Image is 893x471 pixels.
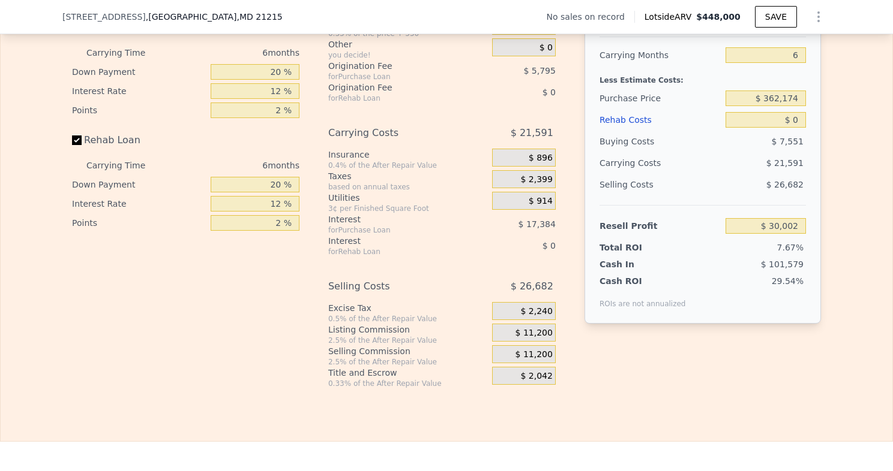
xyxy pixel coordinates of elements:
div: for Rehab Loan [328,247,462,256]
span: $ 21,591 [766,158,804,168]
div: Rehab Costs [600,109,721,131]
div: Buying Costs [600,131,721,152]
div: Excise Tax [328,302,487,314]
span: Lotside ARV [645,11,696,23]
div: Carrying Months [600,44,721,66]
div: Taxes [328,170,487,182]
span: $ 0 [540,43,553,53]
div: Interest Rate [72,81,206,101]
div: Title and Escrow [328,367,487,379]
span: $ 2,042 [520,371,552,382]
div: Carrying Time [86,43,164,62]
div: 2.5% of the After Repair Value [328,336,487,345]
span: $448,000 [696,12,741,22]
div: 6 months [169,156,299,175]
div: Carrying Costs [328,122,462,144]
div: Purchase Price [600,87,721,109]
div: you decide! [328,50,487,60]
div: 3¢ per Finished Square Foot [328,204,487,213]
label: Rehab Loan [72,129,206,151]
span: $ 0 [543,87,556,97]
div: Interest [328,213,462,225]
span: [STREET_ADDRESS] [62,11,146,23]
div: Cash In [600,258,675,270]
span: $ 914 [529,196,553,207]
span: $ 11,200 [516,349,553,360]
span: $ 2,399 [520,174,552,185]
div: Selling Commission [328,345,487,357]
div: No sales on record [547,11,634,23]
span: $ 5,795 [523,66,555,76]
div: Interest Rate [72,194,206,213]
div: ROIs are not annualized [600,287,686,309]
div: 0.5% of the After Repair Value [328,314,487,324]
div: Carrying Time [86,156,164,175]
div: Selling Costs [328,276,462,297]
div: 0.4% of the After Repair Value [328,161,487,170]
div: Origination Fee [328,81,462,93]
div: Points [72,213,206,233]
div: for Purchase Loan [328,225,462,235]
div: Down Payment [72,62,206,81]
div: based on annual taxes [328,182,487,192]
div: Less Estimate Costs: [600,66,806,87]
span: 7.67% [777,243,804,252]
div: for Rehab Loan [328,93,462,103]
div: 6 months [169,43,299,62]
div: 2.5% of the After Repair Value [328,357,487,367]
div: Interest [328,235,462,247]
span: $ 26,682 [511,276,553,297]
div: Down Payment [72,175,206,194]
span: $ 2,240 [520,306,552,317]
span: $ 17,384 [519,219,556,229]
button: Show Options [807,5,831,29]
div: Points [72,101,206,120]
div: for Purchase Loan [328,72,462,81]
div: Other [328,38,487,50]
span: , [GEOGRAPHIC_DATA] [146,11,283,23]
div: Utilities [328,192,487,204]
div: Origination Fee [328,60,462,72]
span: $ 7,551 [772,137,804,146]
input: Rehab Loan [72,135,82,145]
div: Selling Costs [600,174,721,195]
div: Carrying Costs [600,152,675,174]
span: , MD 21215 [236,12,282,22]
span: $ 26,682 [766,180,804,189]
span: 29.54% [772,276,804,286]
div: Insurance [328,149,487,161]
span: $ 11,200 [516,328,553,339]
span: $ 21,591 [511,122,553,144]
div: 0.33% of the After Repair Value [328,379,487,388]
div: Resell Profit [600,215,721,237]
div: Cash ROI [600,275,686,287]
span: $ 896 [529,153,553,164]
button: SAVE [755,6,797,28]
span: $ 0 [543,241,556,250]
div: Listing Commission [328,324,487,336]
span: $ 101,579 [761,259,804,269]
div: Total ROI [600,241,675,253]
